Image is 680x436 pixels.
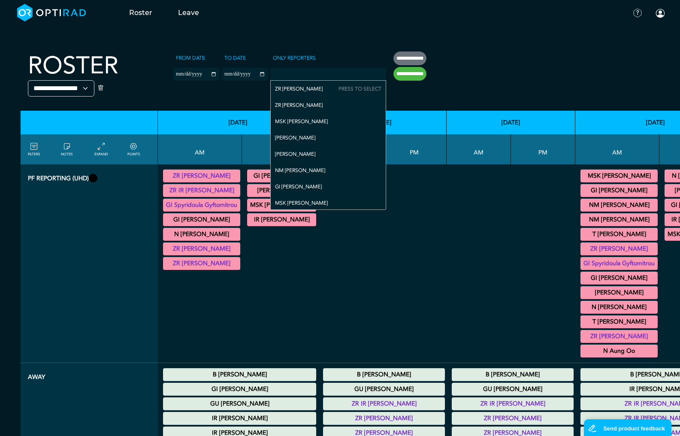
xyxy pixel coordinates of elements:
[248,215,315,225] summary: IR [PERSON_NAME]
[127,142,140,157] a: collapse/expand expected points
[242,134,318,164] th: PM
[247,199,316,212] div: General XR 16:00 - 17:00
[164,185,239,196] summary: ZR IR [PERSON_NAME]
[323,397,445,410] div: Study Leave 00:00 - 23:59
[248,200,315,210] summary: MSK [PERSON_NAME]
[452,383,574,396] div: Study Leave 00:00 - 23:59
[324,413,444,424] summary: ZR [PERSON_NAME]
[580,345,658,357] div: General XR 11:30 - 12:30
[270,51,318,64] label: Only Reporters
[271,113,386,130] div: MSK [PERSON_NAME]
[447,134,511,164] th: AM
[248,185,315,196] summary: [PERSON_NAME]
[163,412,316,425] div: Annual Leave 00:00 - 23:59
[580,199,658,212] div: General XR 08:00 - 09:00
[28,142,40,157] a: FILTERS
[164,369,315,380] summary: B [PERSON_NAME]
[582,273,656,283] summary: GI [PERSON_NAME]
[582,229,656,239] summary: T [PERSON_NAME]
[271,195,386,211] div: MSK [PERSON_NAME]
[582,288,656,298] summary: [PERSON_NAME]
[164,258,239,269] summary: ZR [PERSON_NAME]
[164,171,239,181] summary: ZR [PERSON_NAME]
[61,142,73,157] a: show/hide notes
[271,81,386,97] div: ZR [PERSON_NAME]
[163,213,240,226] div: General XR 11:00 - 12:00
[580,170,658,182] div: General XR 07:00 - 07:30
[582,185,656,196] summary: GI [PERSON_NAME]
[582,200,656,210] summary: NM [PERSON_NAME]
[323,368,445,381] div: Sick Leave 00:00 - 23:59
[248,171,315,181] summary: GI [PERSON_NAME]
[271,97,386,113] div: ZR [PERSON_NAME]
[21,164,158,363] th: PF Reporting (UHD)
[17,4,86,21] img: brand-opti-rad-logos-blue-and-white-d2f68631ba2948856bd03f2d395fb146ddc8fb01b4b6e9315ea85fa773367...
[453,384,572,394] summary: GU [PERSON_NAME]
[452,412,574,425] div: Study Leave 00:00 - 23:59
[575,134,659,164] th: AM
[163,397,316,410] div: Study Leave 00:00 - 23:59
[447,111,575,134] th: [DATE]
[582,302,656,312] summary: N [PERSON_NAME]
[222,51,248,64] label: To date
[271,162,386,179] div: NM [PERSON_NAME]
[582,331,656,342] summary: ZR [PERSON_NAME]
[247,213,316,226] div: General XR 18:00 - 19:00
[580,272,658,285] div: General XR 09:00 - 10:00
[580,315,658,328] div: General XR 09:00 - 10:00
[580,213,658,226] div: General XR 08:00 - 09:00
[271,179,386,195] div: GI [PERSON_NAME]
[580,286,658,299] div: General XR 09:00 - 10:00
[164,215,239,225] summary: GI [PERSON_NAME]
[164,244,239,254] summary: ZR [PERSON_NAME]
[382,134,447,164] th: PM
[247,184,316,197] div: General XR 14:00 - 15:00
[452,397,574,410] div: Study Leave 00:00 - 23:59
[453,399,572,409] summary: ZR IR [PERSON_NAME]
[580,184,658,197] div: General XR 07:15 - 08:00
[163,368,316,381] div: Sick Leave 00:00 - 23:59
[164,200,239,210] summary: GI Spyridoula Gyftomitrou
[324,399,444,409] summary: ZR IR [PERSON_NAME]
[582,346,656,356] summary: N Aung Oo
[582,258,656,269] summary: GI Spyridoula Gyftomitrou
[580,330,658,343] div: General XR 11:00 - 14:00
[582,215,656,225] summary: NM [PERSON_NAME]
[173,51,208,64] label: From date
[163,228,240,241] div: General XR 11:00 - 12:00
[271,69,314,77] input: null
[582,244,656,254] summary: ZR [PERSON_NAME]
[164,413,315,424] summary: IR [PERSON_NAME]
[582,171,656,181] summary: MSK [PERSON_NAME]
[164,384,315,394] summary: GI [PERSON_NAME]
[163,383,316,396] div: Study Leave 00:00 - 23:59
[158,111,318,134] th: [DATE]
[164,399,315,409] summary: GU [PERSON_NAME]
[582,317,656,327] summary: T [PERSON_NAME]
[28,51,118,80] h2: Roster
[323,412,445,425] div: Study Leave 00:00 - 23:59
[580,257,658,270] div: General XR 09:00 - 11:00
[247,170,316,182] div: General XR 13:00 - 14:00
[580,242,658,255] div: General XR 08:00 - 09:00
[452,368,574,381] div: Sick Leave 00:00 - 23:59
[323,383,445,396] div: Study Leave 00:00 - 23:59
[324,384,444,394] summary: GU [PERSON_NAME]
[163,242,240,255] div: General XR 11:00 - 12:00
[163,199,240,212] div: General XR 10:00 - 12:00
[158,134,242,164] th: AM
[164,229,239,239] summary: N [PERSON_NAME]
[271,130,386,146] div: [PERSON_NAME]
[580,228,658,241] div: General XR 08:00 - 09:00
[580,301,658,314] div: General XR 09:00 - 10:30
[511,134,575,164] th: PM
[163,257,240,270] div: General XR 11:00 - 12:00
[94,142,108,157] a: collapse/expand entries
[163,170,240,182] div: General XR 08:00 - 09:00
[163,184,240,197] div: General XR 08:30 - 09:00
[271,146,386,162] div: [PERSON_NAME]
[453,369,572,380] summary: B [PERSON_NAME]
[324,369,444,380] summary: B [PERSON_NAME]
[453,413,572,424] summary: ZR [PERSON_NAME]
